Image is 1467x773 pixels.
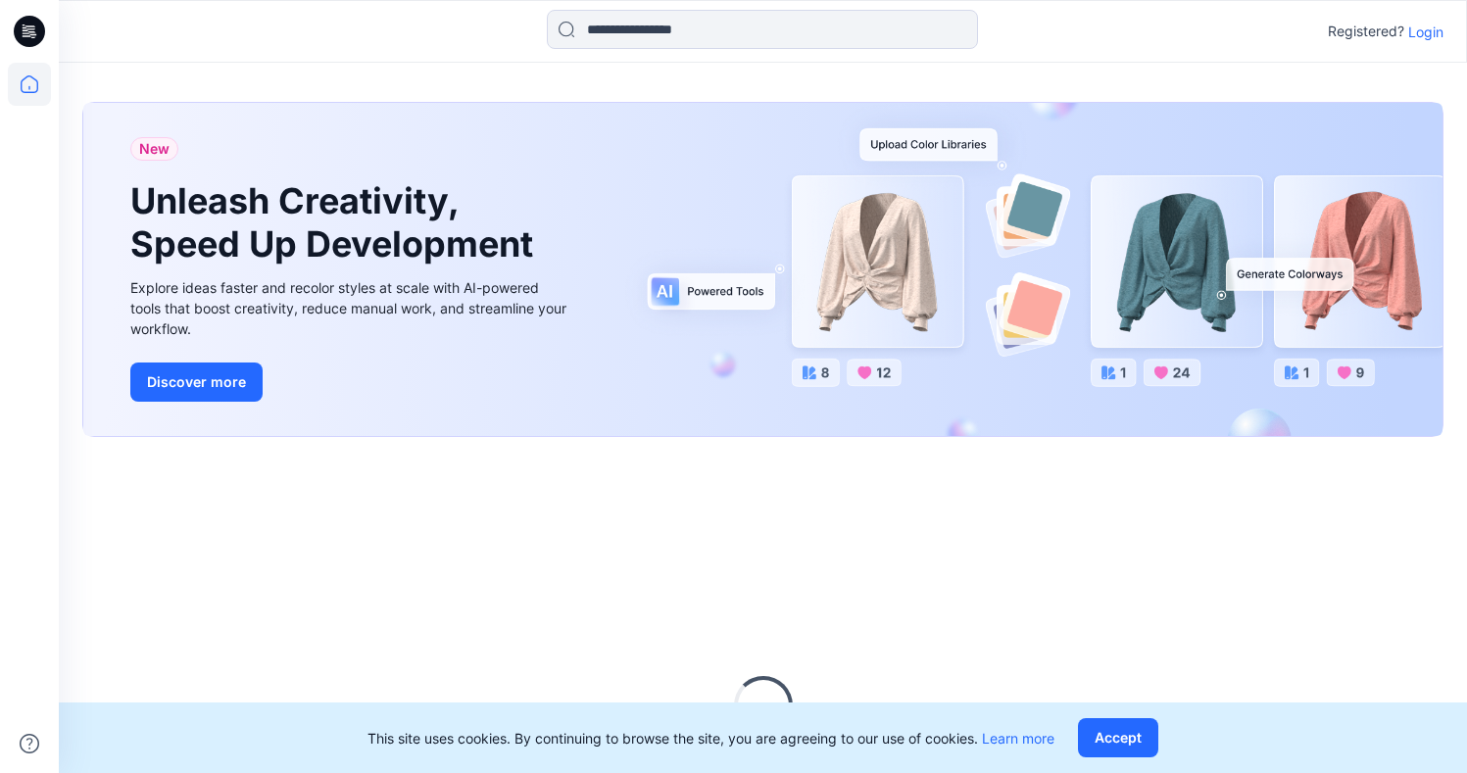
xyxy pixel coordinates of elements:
p: This site uses cookies. By continuing to browse the site, you are agreeing to our use of cookies. [367,728,1054,749]
p: Registered? [1328,20,1404,43]
h1: Unleash Creativity, Speed Up Development [130,180,542,265]
p: Login [1408,22,1443,42]
a: Learn more [982,730,1054,747]
span: New [139,137,170,161]
a: Discover more [130,362,571,402]
button: Discover more [130,362,263,402]
div: Explore ideas faster and recolor styles at scale with AI-powered tools that boost creativity, red... [130,277,571,339]
button: Accept [1078,718,1158,757]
